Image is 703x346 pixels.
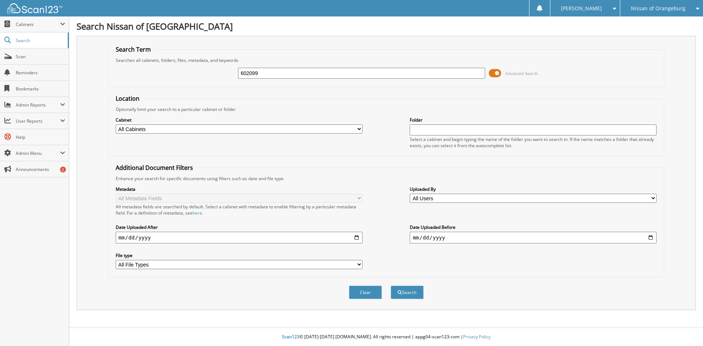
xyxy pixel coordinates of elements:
[116,224,362,230] label: Date Uploaded After
[16,21,60,27] span: Cabinets
[112,164,197,172] legend: Additional Document Filters
[116,232,362,243] input: start
[112,94,143,103] legend: Location
[631,6,685,11] span: Nissan of Orangeburg
[16,86,65,92] span: Bookmarks
[193,210,202,216] a: here
[410,224,656,230] label: Date Uploaded Before
[16,70,65,76] span: Reminders
[69,328,703,346] div: © [DATE]-[DATE] [DOMAIN_NAME]. All rights reserved | appg04-scan123-com |
[282,334,300,340] span: Scan123
[505,71,538,76] span: Advanced Search
[16,166,65,172] span: Announcements
[60,167,66,172] div: 2
[77,20,696,32] h1: Search Nissan of [GEOGRAPHIC_DATA]
[116,186,362,192] label: Metadata
[16,150,60,156] span: Admin Menu
[410,186,656,192] label: Uploaded By
[112,175,661,182] div: Enhance your search for specific documents using filters such as date and file type.
[16,102,60,108] span: Admin Reports
[112,45,155,53] legend: Search Term
[463,334,491,340] a: Privacy Policy
[391,286,424,299] button: Search
[16,134,65,140] span: Help
[116,117,362,123] label: Cabinet
[410,232,656,243] input: end
[112,106,661,112] div: Optionally limit your search to a particular cabinet or folder
[410,117,656,123] label: Folder
[561,6,602,11] span: [PERSON_NAME]
[349,286,382,299] button: Clear
[16,118,60,124] span: User Reports
[112,57,661,63] div: Searches all cabinets, folders, files, metadata, and keywords
[116,204,362,216] div: All metadata fields are searched by default. Select a cabinet with metadata to enable filtering b...
[116,252,362,258] label: File type
[7,3,62,13] img: scan123-logo-white.svg
[16,37,64,44] span: Search
[410,136,656,149] div: Select a cabinet and begin typing the name of the folder you want to search in. If the name match...
[16,53,65,60] span: Scan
